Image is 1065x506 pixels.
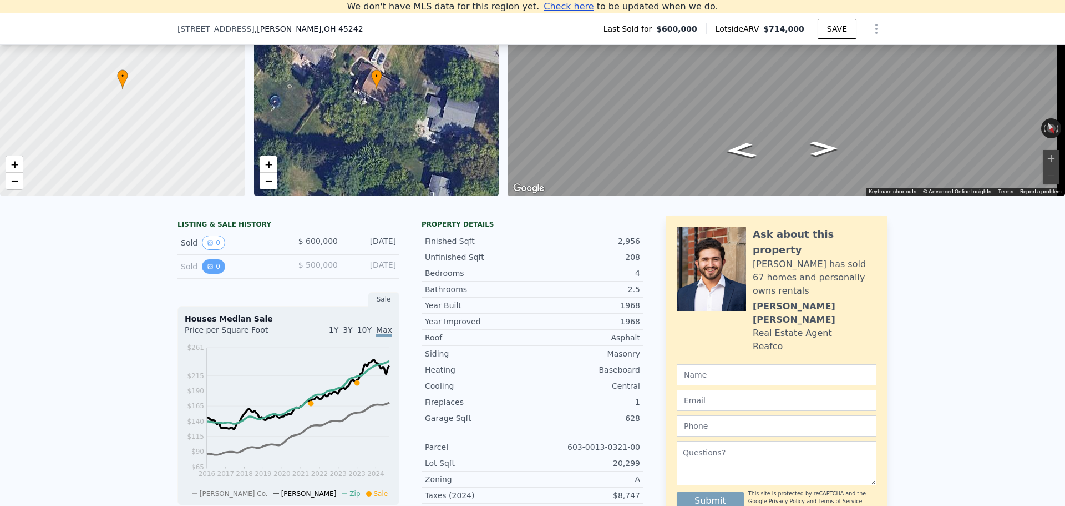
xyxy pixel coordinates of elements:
[117,71,128,81] span: •
[532,348,640,359] div: Masonry
[712,139,770,162] path: Go East
[425,380,532,392] div: Cooling
[322,24,363,33] span: , OH 45242
[260,173,277,189] a: Zoom out
[187,344,204,352] tspan: $261
[265,157,272,171] span: +
[236,470,253,478] tspan: 2018
[425,413,532,424] div: Garage Sqft
[532,364,640,375] div: Baseboard
[371,71,382,81] span: •
[532,490,640,501] div: $8,747
[376,325,392,337] span: Max
[769,498,805,504] a: Privacy Policy
[6,156,23,173] a: Zoom in
[329,325,338,334] span: 1Y
[185,324,288,342] div: Price per Square Foot
[11,157,18,171] span: +
[677,415,876,437] input: Phone
[347,259,396,274] div: [DATE]
[368,292,399,307] div: Sale
[11,174,18,188] span: −
[199,470,216,478] tspan: 2016
[603,23,657,34] span: Last Sold for
[255,470,272,478] tspan: 2019
[1020,188,1062,194] a: Report a problem
[329,470,347,478] tspan: 2023
[347,236,396,250] div: [DATE]
[532,474,640,485] div: A
[716,23,763,34] span: Lotside ARV
[181,259,280,274] div: Sold
[117,69,128,89] div: •
[191,448,204,455] tspan: $90
[753,327,832,340] div: Real Estate Agent
[798,138,850,159] path: Go Northwest
[425,300,532,311] div: Year Built
[998,188,1013,194] a: Terms (opens in new tab)
[187,402,204,410] tspan: $165
[532,236,640,247] div: 2,956
[677,364,876,385] input: Name
[763,24,804,33] span: $714,000
[677,390,876,411] input: Email
[532,252,640,263] div: 208
[425,458,532,469] div: Lot Sqft
[217,470,235,478] tspan: 2017
[753,340,783,353] div: Reafco
[532,300,640,311] div: 1968
[202,236,225,250] button: View historical data
[818,498,862,504] a: Terms of Service
[865,18,887,40] button: Show Options
[191,463,204,471] tspan: $65
[187,418,204,425] tspan: $140
[532,316,640,327] div: 1968
[371,69,382,89] div: •
[1041,118,1047,138] button: Rotate counterclockwise
[923,188,991,194] span: © Advanced Online Insights
[1056,118,1062,138] button: Rotate clockwise
[869,188,916,196] button: Keyboard shortcuts
[422,220,643,229] div: Property details
[532,268,640,279] div: 4
[425,474,532,485] div: Zoning
[753,258,876,298] div: [PERSON_NAME] has sold 67 homes and personally owns rentals
[425,364,532,375] div: Heating
[343,325,352,334] span: 3Y
[425,284,532,295] div: Bathrooms
[532,413,640,424] div: 628
[425,397,532,408] div: Fireplaces
[200,490,268,498] span: [PERSON_NAME] Co.
[425,348,532,359] div: Siding
[6,173,23,189] a: Zoom out
[181,236,280,250] div: Sold
[349,490,360,498] span: Zip
[818,19,856,39] button: SAVE
[187,387,204,395] tspan: $190
[425,316,532,327] div: Year Improved
[187,433,204,440] tspan: $115
[532,458,640,469] div: 20,299
[281,490,337,498] span: [PERSON_NAME]
[544,1,594,12] span: Check here
[374,490,388,498] span: Sale
[357,325,372,334] span: 10Y
[292,470,310,478] tspan: 2021
[753,300,876,327] div: [PERSON_NAME] [PERSON_NAME]
[425,332,532,343] div: Roof
[425,490,532,501] div: Taxes (2024)
[187,372,204,380] tspan: $215
[255,23,363,34] span: , [PERSON_NAME]
[298,237,338,246] span: $ 600,000
[1043,167,1059,184] button: Zoom out
[753,227,876,258] div: Ask about this property
[348,470,366,478] tspan: 2023
[532,284,640,295] div: 2.5
[177,23,255,34] span: [STREET_ADDRESS]
[656,23,697,34] span: $600,000
[177,220,399,231] div: LISTING & SALE HISTORY
[298,260,338,269] span: $ 500,000
[273,470,291,478] tspan: 2020
[367,470,384,478] tspan: 2024
[265,174,272,188] span: −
